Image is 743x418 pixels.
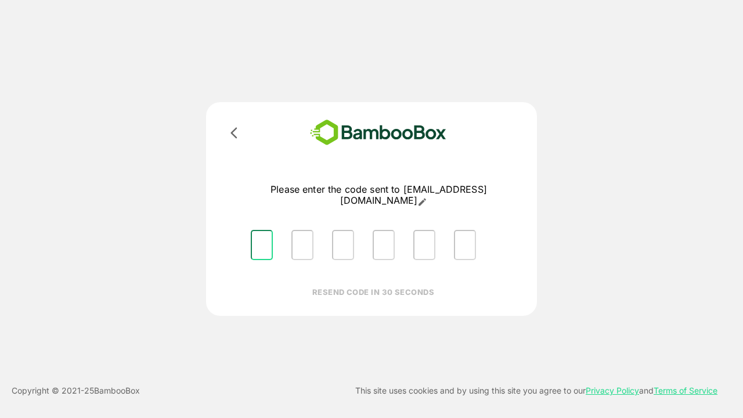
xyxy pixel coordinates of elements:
a: Terms of Service [654,385,717,395]
input: Please enter OTP character 6 [454,230,476,260]
p: Please enter the code sent to [EMAIL_ADDRESS][DOMAIN_NAME] [241,184,516,207]
input: Please enter OTP character 2 [291,230,313,260]
a: Privacy Policy [586,385,639,395]
p: This site uses cookies and by using this site you agree to our and [355,384,717,398]
input: Please enter OTP character 3 [332,230,354,260]
input: Please enter OTP character 5 [413,230,435,260]
input: Please enter OTP character 1 [251,230,273,260]
img: bamboobox [293,116,463,149]
p: Copyright © 2021- 25 BambooBox [12,384,140,398]
input: Please enter OTP character 4 [373,230,395,260]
